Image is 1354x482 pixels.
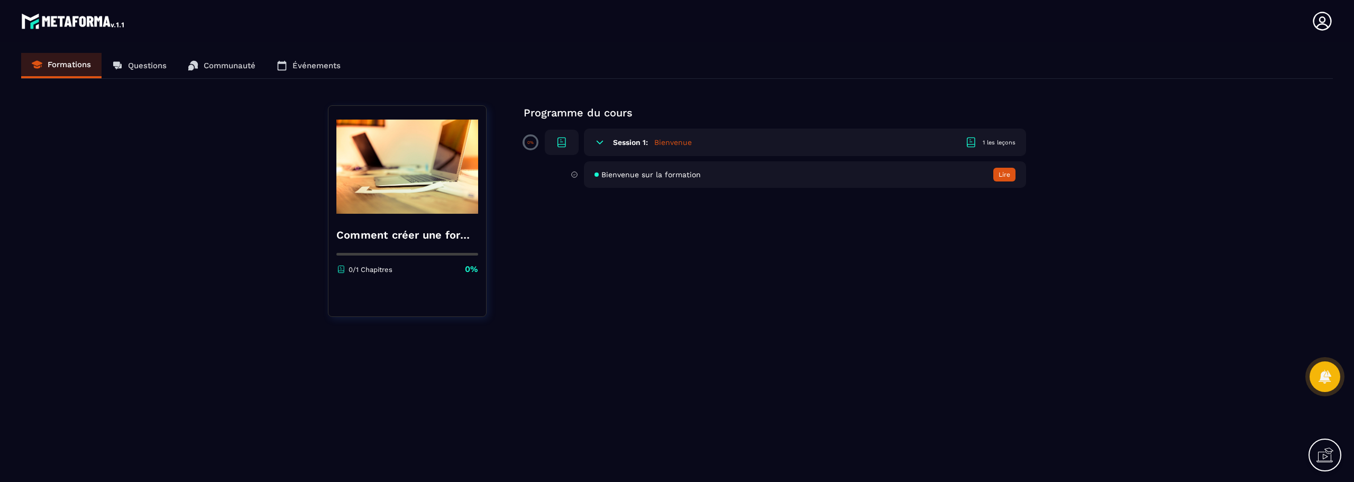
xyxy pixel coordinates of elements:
span: Bienvenue sur la formation [601,170,701,179]
button: Lire [993,168,1015,181]
div: 1 les leçons [983,139,1015,147]
p: 0/1 Chapitres [349,266,392,274]
p: 0% [527,140,534,145]
h6: Session 1: [613,138,648,147]
h5: Bienvenue [654,137,692,148]
h4: Comment créer une formation sur MetaForma [336,228,478,242]
img: logo [21,11,126,32]
img: banner [336,114,478,220]
p: 0% [465,263,478,275]
p: Programme du cours [524,105,1026,120]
